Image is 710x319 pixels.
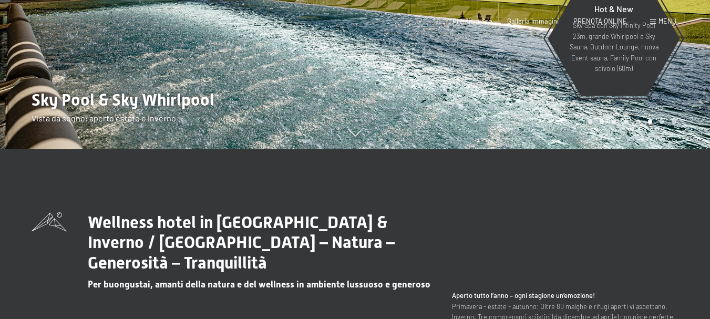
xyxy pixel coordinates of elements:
[600,119,604,124] div: Carousel Page 2
[452,291,595,300] strong: Aperto tutto l’anno – ogni stagione un’emozione!
[660,119,664,124] div: Carousel Page 7
[658,17,676,25] span: Menu
[584,119,676,124] div: Carousel Pagination
[568,20,660,74] p: Sky Spa con Sky infinity Pool 23m, grande Whirlpool e Sky Sauna, Outdoor Lounge, nuova Event saun...
[612,119,616,124] div: Carousel Page 3
[88,212,395,273] span: Wellness hotel in [GEOGRAPHIC_DATA] & Inverno / [GEOGRAPHIC_DATA] – Natura – Generosità – Tranqui...
[594,4,633,14] span: Hot & New
[636,119,641,124] div: Carousel Page 5
[588,119,593,124] div: Carousel Page 1
[648,119,653,124] div: Carousel Page 6 (Current Slide)
[624,119,629,124] div: Carousel Page 4
[507,17,559,25] a: Galleria immagini
[573,17,627,25] a: PRENOTA ONLINE
[88,279,430,290] span: Per buongustai, amanti della natura e del wellness in ambiente lussuoso e generoso
[452,17,492,25] a: Premium Spa
[672,119,676,124] div: Carousel Page 8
